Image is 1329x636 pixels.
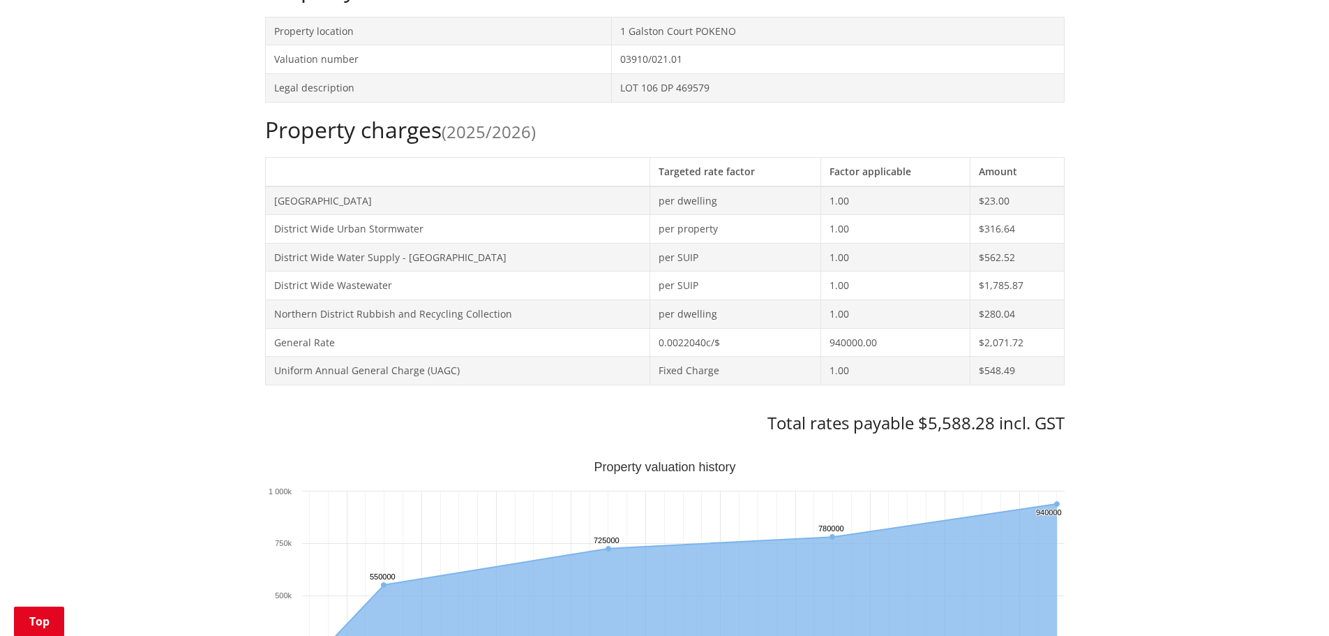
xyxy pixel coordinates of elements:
td: District Wide Water Supply - [GEOGRAPHIC_DATA] [265,243,650,272]
text: 1 000k [268,487,292,496]
text: 500k [275,591,292,600]
td: Property location [265,17,611,45]
th: Factor applicable [821,157,970,186]
td: 1.00 [821,357,970,385]
text: Property valuation history [594,460,735,474]
th: Targeted rate factor [650,157,821,186]
h3: Total rates payable $5,588.28 incl. GST [265,413,1065,434]
text: 780000 [818,524,844,533]
td: per SUIP [650,272,821,300]
path: Tuesday, Jun 30, 12:00, 550,000. Capital Value. [381,582,386,588]
th: Amount [970,157,1064,186]
td: District Wide Urban Stormwater [265,215,650,244]
path: Sunday, Jun 30, 12:00, 940,000. Capital Value. [1054,501,1060,507]
path: Saturday, Jun 30, 12:00, 725,000. Capital Value. [606,546,611,552]
td: per SUIP [650,243,821,272]
td: 940000.00 [821,328,970,357]
td: 1.00 [821,186,970,215]
path: Wednesday, Jun 30, 12:00, 780,000. Capital Value. [829,534,835,540]
text: 940000 [1036,508,1062,517]
iframe: Messenger Launcher [1265,577,1315,628]
text: 725000 [594,536,620,545]
td: 1.00 [821,215,970,244]
td: $316.64 [970,215,1064,244]
text: 750k [275,539,292,547]
td: [GEOGRAPHIC_DATA] [265,186,650,215]
td: 1.00 [821,272,970,300]
text: 550000 [370,572,396,581]
td: $1,785.87 [970,272,1064,300]
td: per property [650,215,821,244]
h2: Property charges [265,117,1065,143]
td: $548.49 [970,357,1064,385]
td: 03910/021.01 [611,45,1064,74]
td: Northern District Rubbish and Recycling Collection [265,299,650,328]
td: per dwelling [650,186,821,215]
td: Valuation number [265,45,611,74]
span: (2025/2026) [442,120,536,143]
td: Uniform Annual General Charge (UAGC) [265,357,650,385]
td: $23.00 [970,186,1064,215]
td: 0.0022040c/$ [650,328,821,357]
a: Top [14,607,64,636]
td: 1 Galston Court POKENO [611,17,1064,45]
td: Fixed Charge [650,357,821,385]
td: General Rate [265,328,650,357]
td: $280.04 [970,299,1064,328]
td: 1.00 [821,243,970,272]
td: 1.00 [821,299,970,328]
td: $2,071.72 [970,328,1064,357]
td: Legal description [265,73,611,102]
td: LOT 106 DP 469579 [611,73,1064,102]
td: District Wide Wastewater [265,272,650,300]
td: per dwelling [650,299,821,328]
td: $562.52 [970,243,1064,272]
